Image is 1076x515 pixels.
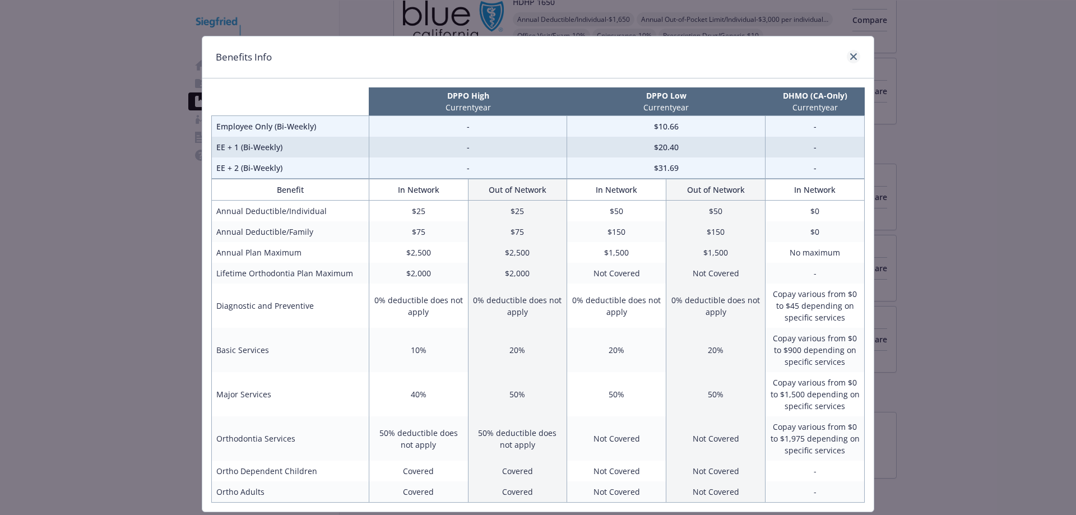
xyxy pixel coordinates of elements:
[766,284,865,328] td: Copay various from $0 to $45 depending on specific services
[768,90,862,101] p: DHMO (CA-Only)
[369,221,468,242] td: $75
[766,157,865,179] td: -
[369,461,468,481] td: Covered
[369,284,468,328] td: 0% deductible does not apply
[768,101,862,113] p: Current year
[666,201,766,222] td: $50
[666,416,766,461] td: Not Covered
[202,36,874,512] div: compare plan details
[666,328,766,372] td: 20%
[666,242,766,263] td: $1,500
[468,221,567,242] td: $75
[369,328,468,372] td: 10%
[666,372,766,416] td: 50%
[212,284,369,328] td: Diagnostic and Preventive
[766,201,865,222] td: $0
[369,157,567,179] td: -
[766,137,865,157] td: -
[468,179,567,201] th: Out of Network
[468,372,567,416] td: 50%
[212,157,369,179] td: EE + 2 (Bi-Weekly)
[371,101,565,113] p: Current year
[666,461,766,481] td: Not Covered
[212,372,369,416] td: Major Services
[766,179,865,201] th: In Network
[766,263,865,284] td: -
[766,116,865,137] td: -
[369,263,468,284] td: $2,000
[766,242,865,263] td: No maximum
[369,372,468,416] td: 40%
[569,101,763,113] p: Current year
[666,179,766,201] th: Out of Network
[567,263,666,284] td: Not Covered
[567,201,666,222] td: $50
[567,221,666,242] td: $150
[847,50,860,63] a: close
[369,116,567,137] td: -
[567,157,766,179] td: $31.69
[468,263,567,284] td: $2,000
[468,461,567,481] td: Covered
[468,328,567,372] td: 20%
[468,284,567,328] td: 0% deductible does not apply
[468,416,567,461] td: 50% deductible does not apply
[567,137,766,157] td: $20.40
[369,201,468,222] td: $25
[212,87,369,116] th: intentionally left blank
[212,221,369,242] td: Annual Deductible/Family
[766,481,865,503] td: -
[567,461,666,481] td: Not Covered
[369,137,567,157] td: -
[567,242,666,263] td: $1,500
[369,179,468,201] th: In Network
[766,416,865,461] td: Copay various from $0 to $1,975 depending on specific services
[666,284,766,328] td: 0% deductible does not apply
[766,221,865,242] td: $0
[766,461,865,481] td: -
[212,116,369,137] td: Employee Only (Bi-Weekly)
[212,242,369,263] td: Annual Plan Maximum
[212,481,369,503] td: Ortho Adults
[567,481,666,503] td: Not Covered
[567,284,666,328] td: 0% deductible does not apply
[468,242,567,263] td: $2,500
[567,416,666,461] td: Not Covered
[666,481,766,503] td: Not Covered
[468,481,567,503] td: Covered
[212,328,369,372] td: Basic Services
[212,137,369,157] td: EE + 1 (Bi-Weekly)
[216,50,272,64] h1: Benefits Info
[369,242,468,263] td: $2,500
[567,372,666,416] td: 50%
[569,90,763,101] p: DPPO Low
[567,179,666,201] th: In Network
[766,328,865,372] td: Copay various from $0 to $900 depending on specific services
[212,201,369,222] td: Annual Deductible/Individual
[567,116,766,137] td: $10.66
[369,416,468,461] td: 50% deductible does not apply
[371,90,565,101] p: DPPO High
[468,201,567,222] td: $25
[369,481,468,503] td: Covered
[666,263,766,284] td: Not Covered
[212,179,369,201] th: Benefit
[567,328,666,372] td: 20%
[766,372,865,416] td: Copay various from $0 to $1,500 depending on specific services
[212,416,369,461] td: Orthodontia Services
[212,461,369,481] td: Ortho Dependent Children
[666,221,766,242] td: $150
[212,263,369,284] td: Lifetime Orthodontia Plan Maximum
